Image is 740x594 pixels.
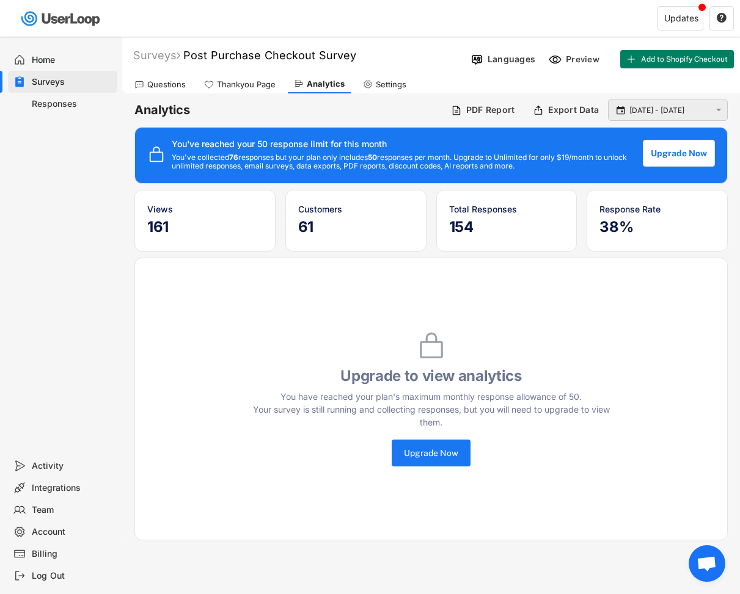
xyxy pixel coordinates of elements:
[147,79,186,90] div: Questions
[18,6,104,31] img: userloop-logo-01.svg
[32,76,112,88] div: Surveys
[471,53,483,66] img: Language%20Icon.svg
[298,203,414,216] div: Customers
[32,54,112,66] div: Home
[147,218,263,236] h5: 161
[134,102,442,118] h6: Analytics
[392,440,471,466] button: Upgrade Now
[620,50,734,68] button: Add to Shopify Checkout
[32,548,112,560] div: Billing
[488,54,535,65] div: Languages
[566,54,603,65] div: Preview
[133,48,180,62] div: Surveys
[368,153,377,162] strong: 50
[32,460,112,472] div: Activity
[298,218,414,236] h5: 61
[641,56,728,63] span: Add to Shopify Checkout
[717,12,727,23] text: 
[664,14,698,23] div: Updates
[466,104,515,115] div: PDF Report
[147,203,263,216] div: Views
[248,390,615,429] div: You have reached your plan's maximum monthly response allowance of 50. Your survey is still runni...
[172,153,631,171] div: You've collected responses but your plan only includes responses per month. Upgrade to Unlimited ...
[172,140,387,148] div: You've reached your 50 response limit for this month
[716,105,722,115] text: 
[449,203,565,216] div: Total Responses
[599,218,715,236] h5: 38%
[183,49,356,62] font: Post Purchase Checkout Survey
[643,140,715,167] button: Upgrade Now
[376,79,406,90] div: Settings
[307,79,345,89] div: Analytics
[713,105,724,115] button: 
[32,482,112,494] div: Integrations
[449,218,565,236] h5: 154
[248,367,615,385] h4: Upgrade to view analytics
[548,104,599,115] div: Export Data
[32,526,112,538] div: Account
[217,79,276,90] div: Thankyou Page
[32,504,112,516] div: Team
[629,104,710,117] input: Select Date Range
[599,203,715,216] div: Response Rate
[716,13,727,24] button: 
[229,153,238,162] strong: 76
[689,545,725,582] div: Open chat
[615,105,626,116] button: 
[617,104,625,115] text: 
[32,98,112,110] div: Responses
[32,570,112,582] div: Log Out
